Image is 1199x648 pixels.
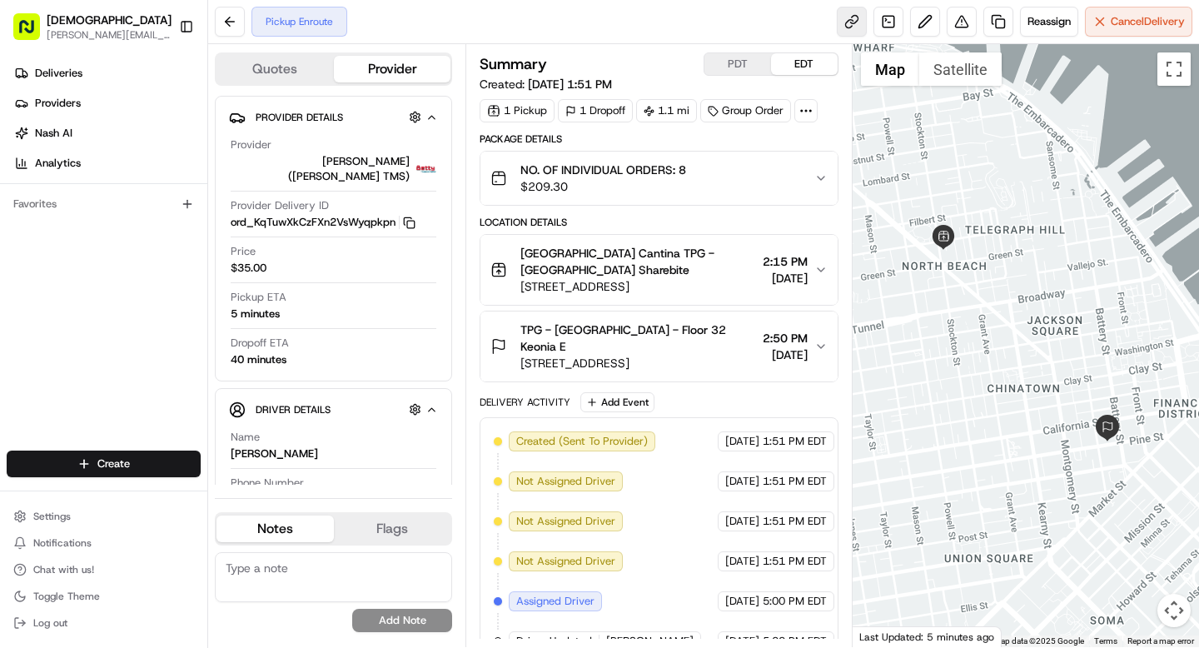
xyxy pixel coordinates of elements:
[480,76,612,92] span: Created:
[516,474,615,489] span: Not Assigned Driver
[17,159,47,189] img: 1736555255976-a54dd68f-1ca7-489b-9aae-adbdc363a1c4
[725,514,759,529] span: [DATE]
[33,510,71,523] span: Settings
[33,536,92,550] span: Notifications
[1157,52,1191,86] button: Toggle fullscreen view
[43,107,275,125] input: Clear
[7,120,207,147] a: Nash AI
[558,99,633,122] div: 1 Dropoff
[229,103,438,131] button: Provider Details
[231,446,318,461] div: [PERSON_NAME]
[580,392,654,412] button: Add Event
[33,563,94,576] span: Chat with us!
[416,159,436,179] img: betty.jpg
[231,198,329,213] span: Provider Delivery ID
[1127,636,1194,646] a: Report a map error
[334,56,451,82] button: Provider
[480,216,838,229] div: Location Details
[35,96,81,111] span: Providers
[771,53,838,75] button: EDT
[516,594,595,609] span: Assigned Driver
[725,554,759,569] span: [DATE]
[704,53,771,75] button: PDT
[231,307,280,322] div: 5 minutes
[10,235,134,265] a: 📗Knowledge Base
[7,90,207,117] a: Providers
[480,57,547,72] h3: Summary
[33,616,67,630] span: Log out
[231,476,304,491] span: Phone Number
[229,396,438,423] button: Driver Details
[17,243,30,257] div: 📗
[17,67,303,93] p: Welcome 👋
[231,261,266,276] span: $35.00
[7,611,201,635] button: Log out
[853,626,1002,647] div: Last Updated: 5 minutes ago
[857,626,912,647] img: Google
[763,594,827,609] span: 5:00 PM EDT
[7,7,172,47] button: [DEMOGRAPHIC_DATA][PERSON_NAME][EMAIL_ADDRESS][DOMAIN_NAME]
[520,162,686,178] span: NO. OF INDIVIDUAL ORDERS: 8
[480,99,555,122] div: 1 Pickup
[141,243,154,257] div: 💻
[33,590,100,603] span: Toggle Theme
[7,585,201,608] button: Toggle Theme
[47,28,172,42] button: [PERSON_NAME][EMAIL_ADDRESS][DOMAIN_NAME]
[1094,636,1117,646] a: Terms
[763,474,827,489] span: 1:51 PM EDT
[725,434,759,449] span: [DATE]
[1111,14,1185,29] span: Cancel Delivery
[861,52,919,86] button: Show street map
[166,282,201,295] span: Pylon
[57,159,273,176] div: Start new chat
[480,235,837,305] button: [GEOGRAPHIC_DATA] Cantina TPG - [GEOGRAPHIC_DATA] Sharebite[STREET_ADDRESS]2:15 PM[DATE]
[763,434,827,449] span: 1:51 PM EDT
[516,554,615,569] span: Not Assigned Driver
[516,514,615,529] span: Not Assigned Driver
[7,451,201,477] button: Create
[7,505,201,528] button: Settings
[256,403,331,416] span: Driver Details
[231,244,256,259] span: Price
[480,132,838,146] div: Package Details
[17,17,50,50] img: Nash
[334,516,451,542] button: Flags
[231,352,286,367] div: 40 minutes
[157,242,267,258] span: API Documentation
[7,531,201,555] button: Notifications
[231,215,415,230] button: ord_KqTuwXkCzFXn2VsWyqpkpn
[1085,7,1192,37] button: CancelDelivery
[919,52,1002,86] button: Show satellite imagery
[97,456,130,471] span: Create
[47,12,172,28] button: [DEMOGRAPHIC_DATA]
[480,396,570,409] div: Delivery Activity
[134,235,274,265] a: 💻API Documentation
[7,150,207,177] a: Analytics
[1027,14,1071,29] span: Reassign
[1157,594,1191,627] button: Map camera controls
[763,270,808,287] span: [DATE]
[231,336,289,351] span: Dropoff ETA
[7,191,201,217] div: Favorites
[231,430,260,445] span: Name
[480,152,837,205] button: NO. OF INDIVIDUAL ORDERS: 8$209.30
[725,474,759,489] span: [DATE]
[117,282,201,295] a: Powered byPylon
[520,245,755,278] span: [GEOGRAPHIC_DATA] Cantina TPG - [GEOGRAPHIC_DATA] Sharebite
[520,278,755,295] span: [STREET_ADDRESS]
[763,346,808,363] span: [DATE]
[763,253,808,270] span: 2:15 PM
[516,434,648,449] span: Created (Sent To Provider)
[57,176,211,189] div: We're available if you need us!
[520,322,755,355] span: TPG - [GEOGRAPHIC_DATA] - Floor 32 Keonia E
[35,126,72,141] span: Nash AI
[231,154,410,184] span: [PERSON_NAME] ([PERSON_NAME] TMS)
[7,60,207,87] a: Deliveries
[35,156,81,171] span: Analytics
[528,77,612,92] span: [DATE] 1:51 PM
[763,514,827,529] span: 1:51 PM EDT
[231,290,286,305] span: Pickup ETA
[993,636,1084,646] span: Map data ©2025 Google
